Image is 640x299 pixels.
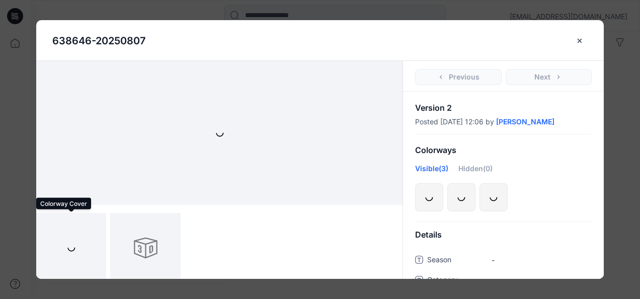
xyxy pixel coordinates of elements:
[427,254,488,268] span: Season
[427,274,488,288] span: Category
[458,163,493,181] div: Hidden (0)
[415,118,592,126] div: Posted [DATE] 12:06 by
[415,163,448,181] div: Visible (3)
[415,104,592,112] p: Version 2
[403,222,604,248] div: Details
[496,118,554,126] a: [PERSON_NAME]
[52,33,146,48] p: 638646-20250807
[403,137,604,163] div: Colorways
[572,33,588,49] button: close-btn
[492,255,592,265] span: -
[492,275,592,285] span: -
